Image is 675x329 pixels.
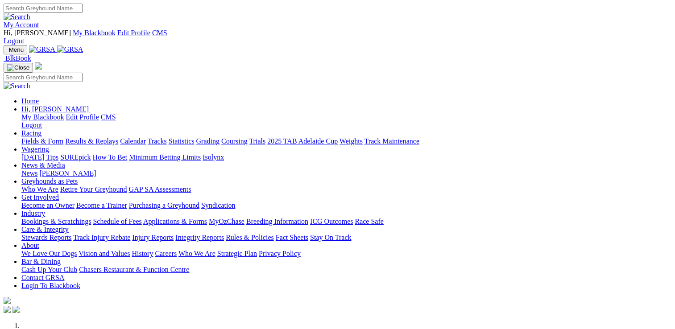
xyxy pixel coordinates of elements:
[201,202,235,209] a: Syndication
[203,153,224,161] a: Isolynx
[169,137,195,145] a: Statistics
[79,250,130,257] a: Vision and Values
[226,234,274,241] a: Rules & Policies
[21,234,71,241] a: Stewards Reports
[21,234,671,242] div: Care & Integrity
[4,29,671,45] div: My Account
[175,234,224,241] a: Integrity Reports
[21,169,37,177] a: News
[39,169,96,177] a: [PERSON_NAME]
[21,266,671,274] div: Bar & Dining
[117,29,150,37] a: Edit Profile
[4,297,11,304] img: logo-grsa-white.png
[21,266,77,273] a: Cash Up Your Club
[246,218,308,225] a: Breeding Information
[4,21,39,29] a: My Account
[4,82,30,90] img: Search
[79,266,189,273] a: Chasers Restaurant & Function Centre
[221,137,248,145] a: Coursing
[60,153,91,161] a: SUREpick
[21,274,64,281] a: Contact GRSA
[73,234,130,241] a: Track Injury Rebate
[21,153,671,161] div: Wagering
[267,137,338,145] a: 2025 TAB Adelaide Cup
[340,137,363,145] a: Weights
[21,242,39,249] a: About
[4,63,33,73] button: Toggle navigation
[21,97,39,105] a: Home
[4,37,24,45] a: Logout
[101,113,116,121] a: CMS
[73,29,116,37] a: My Blackbook
[152,29,167,37] a: CMS
[21,137,63,145] a: Fields & Form
[65,137,118,145] a: Results & Replays
[21,185,58,193] a: Who We Are
[4,29,71,37] span: Hi, [PERSON_NAME]
[21,226,69,233] a: Care & Integrity
[276,234,308,241] a: Fact Sheets
[120,137,146,145] a: Calendar
[129,202,199,209] a: Purchasing a Greyhound
[129,185,191,193] a: GAP SA Assessments
[155,250,177,257] a: Careers
[21,185,671,193] div: Greyhounds as Pets
[21,105,89,113] span: Hi, [PERSON_NAME]
[143,218,207,225] a: Applications & Forms
[148,137,167,145] a: Tracks
[29,45,55,53] img: GRSA
[310,218,353,225] a: ICG Outcomes
[21,202,671,210] div: Get Involved
[21,129,41,137] a: Racing
[21,282,80,289] a: Login To Blackbook
[76,202,127,209] a: Become a Trainer
[21,145,49,153] a: Wagering
[129,153,201,161] a: Minimum Betting Limits
[60,185,127,193] a: Retire Your Greyhound
[196,137,219,145] a: Grading
[209,218,244,225] a: MyOzChase
[217,250,257,257] a: Strategic Plan
[7,64,29,71] img: Close
[21,137,671,145] div: Racing
[21,250,671,258] div: About
[57,45,83,53] img: GRSA
[21,258,61,265] a: Bar & Dining
[178,250,215,257] a: Who We Are
[21,169,671,177] div: News & Media
[21,177,78,185] a: Greyhounds as Pets
[4,45,27,54] button: Toggle navigation
[5,54,31,62] span: BlkBook
[249,137,265,145] a: Trials
[21,113,671,129] div: Hi, [PERSON_NAME]
[21,121,42,129] a: Logout
[4,4,83,13] input: Search
[21,193,59,201] a: Get Involved
[12,306,20,313] img: twitter.svg
[355,218,383,225] a: Race Safe
[132,250,153,257] a: History
[93,218,141,225] a: Schedule of Fees
[21,113,64,121] a: My Blackbook
[66,113,99,121] a: Edit Profile
[21,218,91,225] a: Bookings & Scratchings
[364,137,419,145] a: Track Maintenance
[132,234,174,241] a: Injury Reports
[35,62,42,70] img: logo-grsa-white.png
[9,46,24,53] span: Menu
[4,73,83,82] input: Search
[4,306,11,313] img: facebook.svg
[93,153,128,161] a: How To Bet
[21,153,58,161] a: [DATE] Tips
[21,105,91,113] a: Hi, [PERSON_NAME]
[21,202,75,209] a: Become an Owner
[259,250,301,257] a: Privacy Policy
[21,161,65,169] a: News & Media
[21,250,77,257] a: We Love Our Dogs
[310,234,351,241] a: Stay On Track
[4,13,30,21] img: Search
[4,54,31,62] a: BlkBook
[21,210,45,217] a: Industry
[21,218,671,226] div: Industry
